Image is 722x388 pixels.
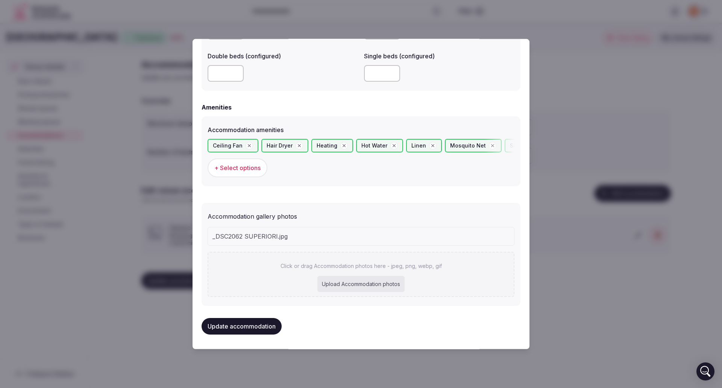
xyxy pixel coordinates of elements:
[212,231,288,240] span: _DSC2062 SUPERIORI.jpg
[445,138,502,152] div: Mosquito Net
[208,138,258,152] div: Ceiling Fan
[505,138,546,152] div: Shower
[356,138,403,152] div: Hot Water
[208,158,267,177] button: + Select options
[208,53,358,59] label: Double beds (configured)
[406,138,442,152] div: Linen
[202,318,282,334] button: Update accommodation
[202,102,232,111] h2: Amenities
[311,138,353,152] div: Heating
[208,208,514,221] div: Accommodation gallery photos
[281,262,442,270] p: Click or drag Accommodation photos here - jpeg, png, webp, gif
[261,138,308,152] div: Hair Dryer
[214,163,261,172] span: + Select options
[317,275,405,292] div: Upload Accommodation photos
[364,53,514,59] label: Single beds (configured)
[208,126,514,132] label: Accommodation amenities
